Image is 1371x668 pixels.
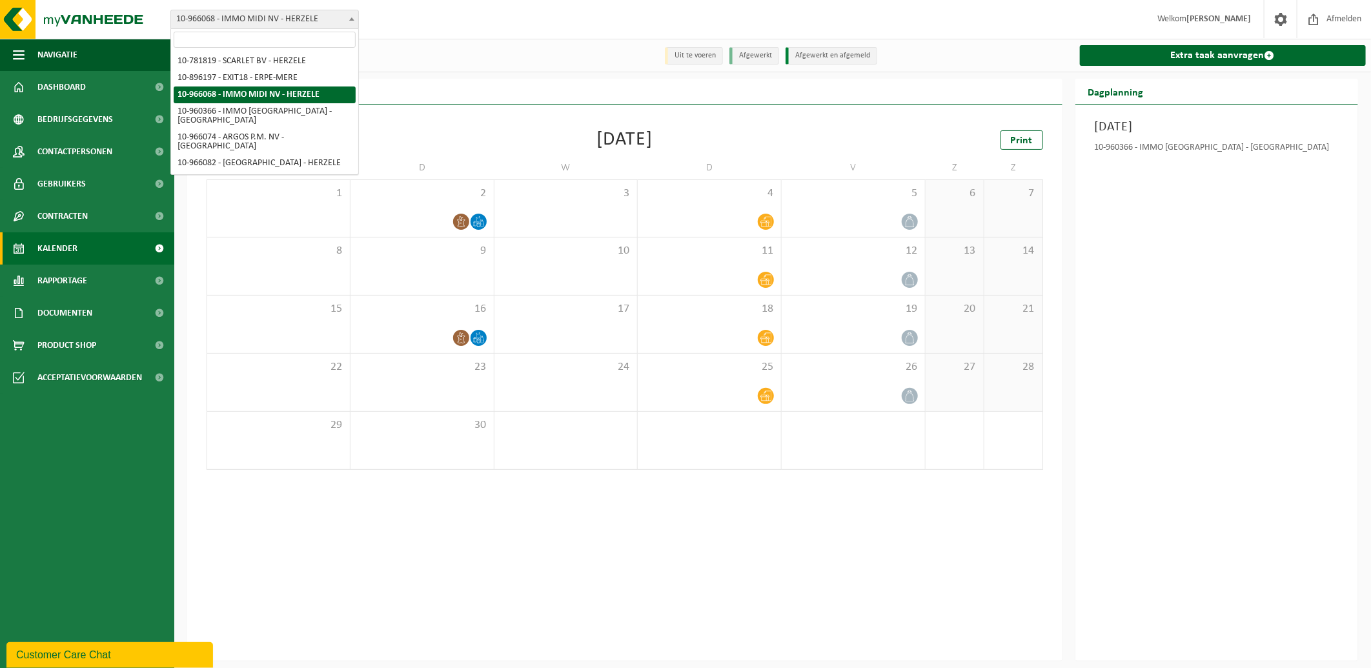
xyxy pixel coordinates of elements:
li: Afgewerkt en afgemeld [786,47,877,65]
span: 14 [991,244,1036,258]
span: 18 [644,302,775,316]
span: 5 [788,187,919,201]
span: Acceptatievoorwaarden [37,361,142,394]
strong: [PERSON_NAME] [1186,14,1251,24]
iframe: chat widget [6,640,216,668]
li: Uit te voeren [665,47,723,65]
td: W [494,156,638,179]
h2: Dagplanning [1075,79,1157,104]
span: Product Shop [37,329,96,361]
span: 20 [932,302,977,316]
span: 24 [501,360,631,374]
span: 2 [357,187,487,201]
span: 27 [932,360,977,374]
span: 15 [214,302,343,316]
td: Z [926,156,984,179]
span: 23 [357,360,487,374]
span: Navigatie [37,39,77,71]
span: 9 [357,244,487,258]
span: 19 [788,302,919,316]
h3: [DATE] [1095,117,1339,137]
span: 6 [932,187,977,201]
span: 3 [501,187,631,201]
li: 10-896197 - EXIT18 - ERPE-MERE [174,70,356,86]
span: 30 [357,418,487,432]
span: 10 [501,244,631,258]
span: 7 [991,187,1036,201]
span: 16 [357,302,487,316]
span: Contracten [37,200,88,232]
span: Print [1011,136,1033,146]
span: 13 [932,244,977,258]
li: Afgewerkt [729,47,779,65]
li: 10-781819 - SCARLET BV - HERZELE [174,53,356,70]
span: 22 [214,360,343,374]
span: Kalender [37,232,77,265]
span: 1 [214,187,343,201]
span: Documenten [37,297,92,329]
td: D [350,156,494,179]
td: D [638,156,782,179]
span: 17 [501,302,631,316]
li: 10-966068 - IMMO MIDI NV - HERZELE [174,86,356,103]
td: V [782,156,926,179]
span: 4 [644,187,775,201]
span: 10-966068 - IMMO MIDI NV - HERZELE [170,10,359,29]
a: Print [1000,130,1043,150]
span: Contactpersonen [37,136,112,168]
li: 10-966074 - ARGOS P.M. NV - [GEOGRAPHIC_DATA] [174,129,356,155]
span: Dashboard [37,71,86,103]
a: Extra taak aanvragen [1080,45,1366,66]
span: 10-966068 - IMMO MIDI NV - HERZELE [171,10,358,28]
span: 12 [788,244,919,258]
li: 10-960366 - IMMO [GEOGRAPHIC_DATA] - [GEOGRAPHIC_DATA] [174,103,356,129]
span: 11 [644,244,775,258]
div: 10-960366 - IMMO [GEOGRAPHIC_DATA] - [GEOGRAPHIC_DATA] [1095,143,1339,156]
span: Rapportage [37,265,87,297]
span: 28 [991,360,1036,374]
li: 10-966082 - [GEOGRAPHIC_DATA] - HERZELE [174,155,356,172]
td: Z [984,156,1043,179]
span: Bedrijfsgegevens [37,103,113,136]
span: 8 [214,244,343,258]
span: 25 [644,360,775,374]
div: [DATE] [596,130,653,150]
span: 26 [788,360,919,374]
span: 21 [991,302,1036,316]
span: Gebruikers [37,168,86,200]
span: 29 [214,418,343,432]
